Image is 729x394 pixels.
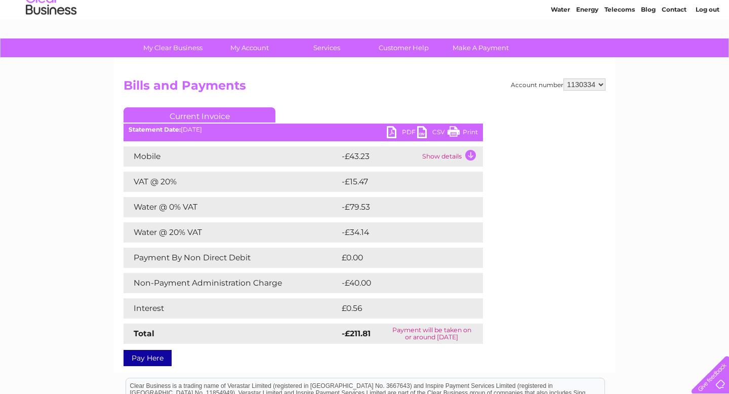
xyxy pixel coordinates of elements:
a: Telecoms [604,43,635,51]
a: Energy [576,43,598,51]
a: Print [448,126,478,141]
td: Show details [420,146,483,167]
td: Water @ 20% VAT [124,222,339,243]
a: PDF [387,126,417,141]
div: [DATE] [124,126,483,133]
td: Mobile [124,146,339,167]
a: Contact [662,43,686,51]
td: -£40.00 [339,273,465,293]
td: -£15.47 [339,172,463,192]
strong: -£211.81 [342,329,371,338]
td: £0.00 [339,248,460,268]
img: logo.png [25,26,77,57]
b: Statement Date: [129,126,181,133]
td: Interest [124,298,339,319]
td: Water @ 0% VAT [124,197,339,217]
td: -£43.23 [339,146,420,167]
td: Payment will be taken on or around [DATE] [381,324,483,344]
a: Current Invoice [124,107,275,123]
h2: Bills and Payments [124,78,605,98]
td: VAT @ 20% [124,172,339,192]
td: Payment By Non Direct Debit [124,248,339,268]
a: My Clear Business [131,38,215,57]
a: Pay Here [124,350,172,366]
div: Account number [511,78,605,91]
a: Log out [696,43,719,51]
strong: Total [134,329,154,338]
td: -£79.53 [339,197,464,217]
td: -£34.14 [339,222,464,243]
a: CSV [417,126,448,141]
a: Customer Help [362,38,445,57]
td: Non-Payment Administration Charge [124,273,339,293]
a: My Account [208,38,292,57]
td: £0.56 [339,298,459,319]
a: Blog [641,43,656,51]
div: Clear Business is a trading name of Verastar Limited (registered in [GEOGRAPHIC_DATA] No. 3667643... [126,6,604,49]
a: Services [285,38,369,57]
a: Make A Payment [439,38,522,57]
a: Water [551,43,570,51]
a: 0333 014 3131 [538,5,608,18]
